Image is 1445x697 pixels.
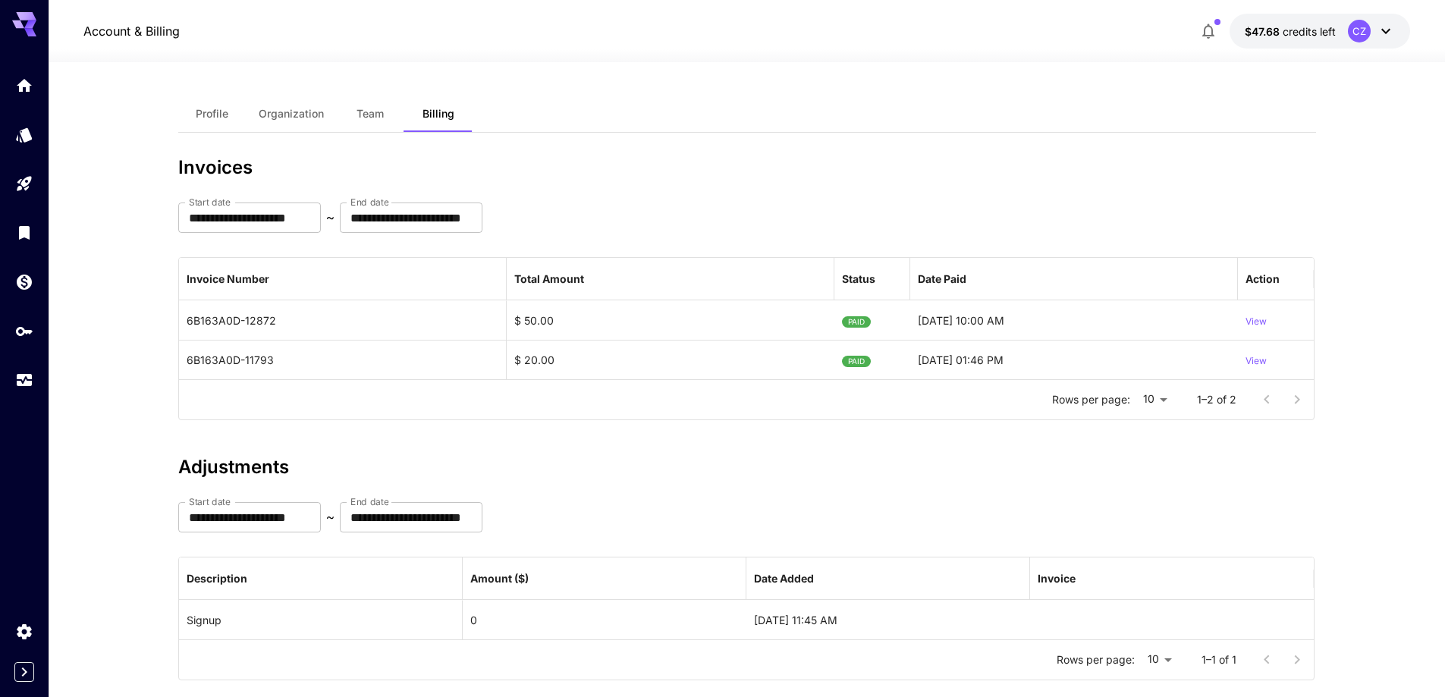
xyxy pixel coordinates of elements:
div: Home [15,76,33,95]
div: 6B163A0D-11793 [179,340,507,379]
div: Date Paid [918,272,966,285]
label: End date [350,196,388,209]
a: Account & Billing [83,22,180,40]
p: Rows per page: [1057,652,1135,667]
div: 10 [1136,388,1173,410]
span: Team [357,107,384,121]
span: credits left [1283,25,1336,38]
div: API Keys [15,322,33,341]
div: Wallet [15,272,33,291]
div: $ 50.00 [507,300,834,340]
p: Rows per page: [1052,392,1130,407]
p: View [1246,354,1267,369]
button: $47.6808CZ [1230,14,1410,49]
div: Action [1246,272,1280,285]
h3: Invoices [178,157,1316,178]
label: Start date [189,196,231,209]
p: ~ [326,508,335,526]
div: Status [842,272,875,285]
label: End date [350,495,388,508]
div: Models [15,125,33,144]
div: 29-09-2025 10:00 AM [910,300,1238,340]
p: 1–1 of 1 [1202,652,1236,667]
div: Date Added [754,572,814,585]
div: Total Amount [514,272,584,285]
div: CZ [1348,20,1371,42]
button: Expand sidebar [14,662,34,682]
p: 1–2 of 2 [1197,392,1236,407]
div: Library [15,223,33,242]
div: 16-09-2025 01:46 PM [910,340,1238,379]
button: View [1246,341,1267,379]
div: Invoice [1038,572,1076,585]
nav: breadcrumb [83,22,180,40]
div: $ 20.00 [507,340,834,379]
div: Amount ($) [470,572,529,585]
div: 0 [463,600,746,639]
div: Usage [15,371,33,390]
div: 6B163A0D-12872 [179,300,507,340]
div: Playground [15,174,33,193]
button: View [1246,301,1267,340]
span: Organization [259,107,324,121]
div: Settings [15,622,33,641]
span: Billing [423,107,454,121]
span: PAID [842,342,871,381]
div: 16-09-2025 11:45 AM [746,600,1030,639]
div: 10 [1141,648,1177,670]
label: Start date [189,495,231,508]
h3: Adjustments [178,457,1316,478]
p: View [1246,315,1267,329]
p: Signup [187,612,221,628]
span: $47.68 [1245,25,1283,38]
div: Invoice Number [187,272,269,285]
div: $47.6808 [1245,24,1336,39]
span: Profile [196,107,228,121]
div: Description [187,572,247,585]
span: PAID [842,303,871,341]
p: ~ [326,209,335,227]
